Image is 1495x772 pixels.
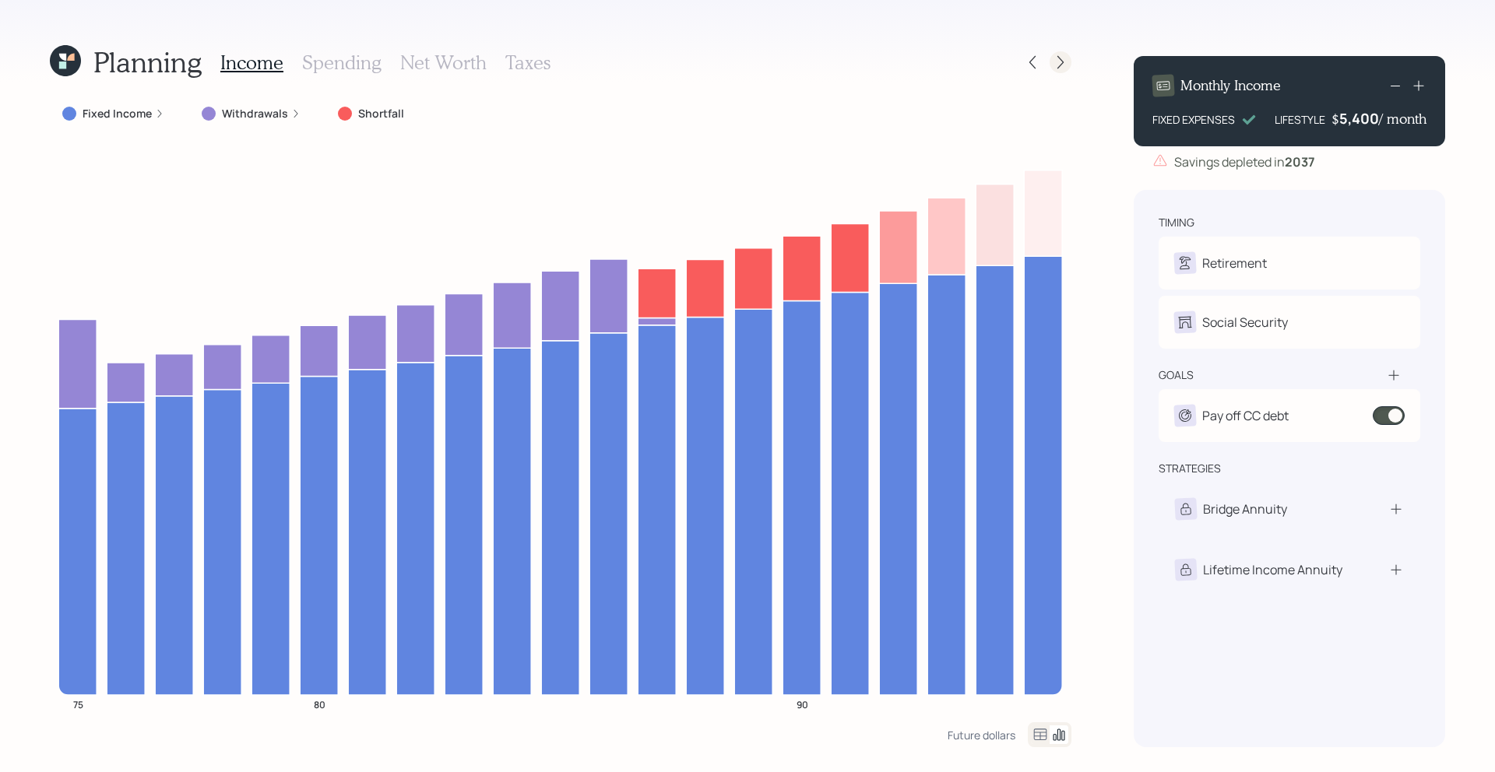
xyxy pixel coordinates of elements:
div: Social Security [1202,313,1288,332]
div: Savings depleted in [1174,153,1315,171]
div: Future dollars [948,728,1015,742]
h3: Spending [302,51,382,74]
div: LIFESTYLE [1275,111,1325,128]
h3: Taxes [505,51,551,74]
h4: $ [1331,111,1339,128]
div: strategies [1159,461,1221,476]
h3: Income [220,51,283,74]
tspan: 80 [314,697,325,711]
div: Pay off CC debt [1202,406,1289,425]
div: Lifetime Income Annuity [1203,560,1342,579]
div: FIXED EXPENSES [1152,111,1235,128]
tspan: 75 [73,697,83,711]
div: 5,400 [1339,109,1379,128]
h4: Monthly Income [1180,77,1281,94]
h3: Net Worth [400,51,487,74]
label: Shortfall [358,106,404,121]
b: 2037 [1285,153,1315,170]
div: Retirement [1202,254,1267,272]
label: Withdrawals [222,106,288,121]
div: timing [1159,215,1194,230]
div: Bridge Annuity [1203,500,1287,518]
label: Fixed Income [83,106,152,121]
div: goals [1159,367,1194,383]
h4: / month [1379,111,1426,128]
tspan: 90 [797,697,808,711]
h1: Planning [93,45,202,79]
